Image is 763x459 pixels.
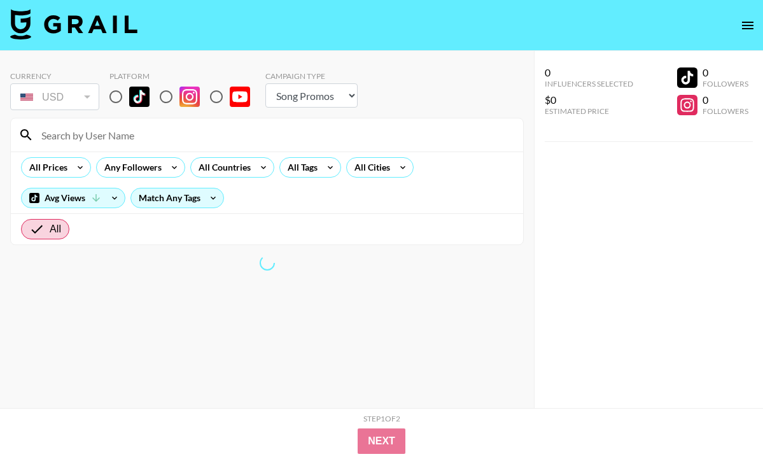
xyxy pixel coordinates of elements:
[545,94,633,106] div: $0
[10,81,99,113] div: Currency is locked to USD
[545,79,633,88] div: Influencers Selected
[703,66,748,79] div: 0
[10,71,99,81] div: Currency
[265,71,358,81] div: Campaign Type
[97,158,164,177] div: Any Followers
[703,79,748,88] div: Followers
[363,414,400,423] div: Step 1 of 2
[179,87,200,107] img: Instagram
[545,66,633,79] div: 0
[230,87,250,107] img: YouTube
[703,106,748,116] div: Followers
[109,71,260,81] div: Platform
[545,106,633,116] div: Estimated Price
[13,86,97,108] div: USD
[131,188,223,208] div: Match Any Tags
[735,13,760,38] button: open drawer
[129,87,150,107] img: TikTok
[34,125,515,145] input: Search by User Name
[699,395,748,444] iframe: Drift Widget Chat Controller
[358,428,405,454] button: Next
[347,158,393,177] div: All Cities
[10,9,137,39] img: Grail Talent
[191,158,253,177] div: All Countries
[257,253,277,272] span: Refreshing lists, bookers, clients, countries, tags, cities, talent, talent...
[280,158,320,177] div: All Tags
[22,188,125,208] div: Avg Views
[703,94,748,106] div: 0
[22,158,70,177] div: All Prices
[50,222,61,237] span: All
